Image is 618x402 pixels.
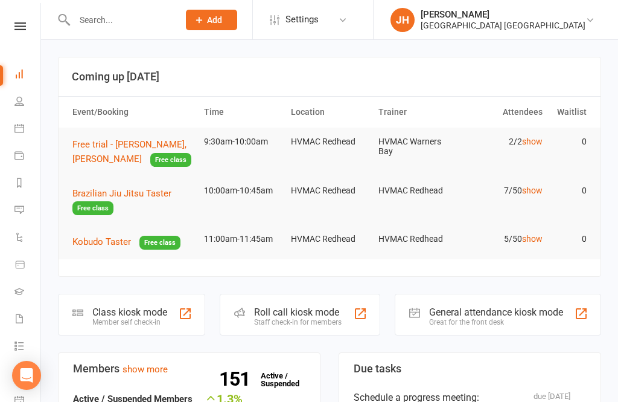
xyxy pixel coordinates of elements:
[373,177,460,205] td: HVMAC Redhead
[548,128,591,156] td: 0
[199,97,286,128] th: Time
[199,225,286,253] td: 11:00am-11:45am
[390,8,415,32] div: JH
[548,97,591,128] th: Waitlist
[219,370,255,388] strong: 151
[14,89,42,116] a: People
[460,177,548,205] td: 7/50
[255,363,308,397] a: 151Active / Suspended
[199,177,286,205] td: 10:00am-10:45am
[522,234,543,244] a: show
[460,128,548,156] td: 2/2
[354,363,586,375] h3: Due tasks
[14,252,42,279] a: Product Sales
[421,9,585,20] div: [PERSON_NAME]
[72,235,180,250] button: Kobudo TasterFree class
[72,186,193,216] button: Brazilian Jiu Jitsu TasterFree class
[429,306,563,318] div: General attendance kiosk mode
[14,170,42,198] a: Reports
[522,137,543,146] a: show
[285,6,319,33] span: Settings
[460,225,548,253] td: 5/50
[254,318,342,326] div: Staff check-in for members
[199,128,286,156] td: 9:30am-10:00am
[14,143,42,170] a: Payments
[207,15,222,25] span: Add
[73,363,305,375] h3: Members
[285,177,373,205] td: HVMAC Redhead
[460,97,548,128] th: Attendees
[67,97,199,128] th: Event/Booking
[285,225,373,253] td: HVMAC Redhead
[522,186,543,195] a: show
[285,128,373,156] td: HVMAC Redhead
[71,11,170,28] input: Search...
[139,236,180,250] span: Free class
[421,20,585,31] div: [GEOGRAPHIC_DATA] [GEOGRAPHIC_DATA]
[72,236,131,247] span: Kobudo Taster
[373,97,460,128] th: Trainer
[72,201,113,215] span: Free class
[285,97,373,128] th: Location
[92,306,167,318] div: Class kiosk mode
[12,361,41,390] div: Open Intercom Messenger
[72,71,587,83] h3: Coming up [DATE]
[254,306,342,318] div: Roll call kiosk mode
[123,364,168,375] a: show more
[72,188,171,199] span: Brazilian Jiu Jitsu Taster
[72,139,186,164] span: Free trial - [PERSON_NAME], [PERSON_NAME]
[373,225,460,253] td: HVMAC Redhead
[92,318,167,326] div: Member self check-in
[186,10,237,30] button: Add
[429,318,563,326] div: Great for the front desk
[72,137,193,167] button: Free trial - [PERSON_NAME], [PERSON_NAME]Free class
[548,177,591,205] td: 0
[14,62,42,89] a: Dashboard
[548,225,591,253] td: 0
[150,153,191,167] span: Free class
[14,116,42,143] a: Calendar
[373,128,460,166] td: HVMAC Warners Bay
